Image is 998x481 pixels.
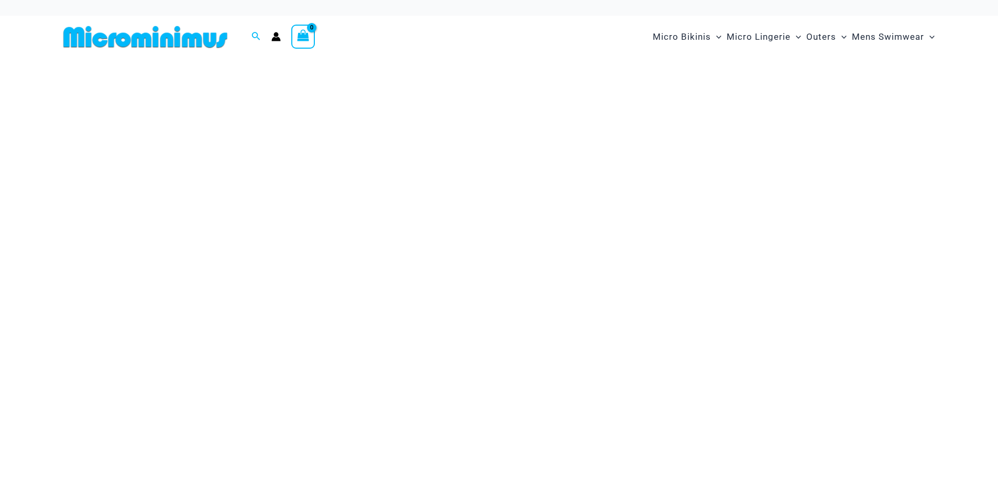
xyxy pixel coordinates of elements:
[291,25,315,49] a: View Shopping Cart, empty
[806,24,836,50] span: Outers
[727,24,791,50] span: Micro Lingerie
[724,21,804,53] a: Micro LingerieMenu ToggleMenu Toggle
[271,32,281,41] a: Account icon link
[804,21,849,53] a: OutersMenu ToggleMenu Toggle
[650,21,724,53] a: Micro BikinisMenu ToggleMenu Toggle
[849,21,937,53] a: Mens SwimwearMenu ToggleMenu Toggle
[711,24,721,50] span: Menu Toggle
[852,24,924,50] span: Mens Swimwear
[836,24,847,50] span: Menu Toggle
[924,24,935,50] span: Menu Toggle
[649,19,939,54] nav: Site Navigation
[59,25,232,49] img: MM SHOP LOGO FLAT
[791,24,801,50] span: Menu Toggle
[251,30,261,43] a: Search icon link
[653,24,711,50] span: Micro Bikinis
